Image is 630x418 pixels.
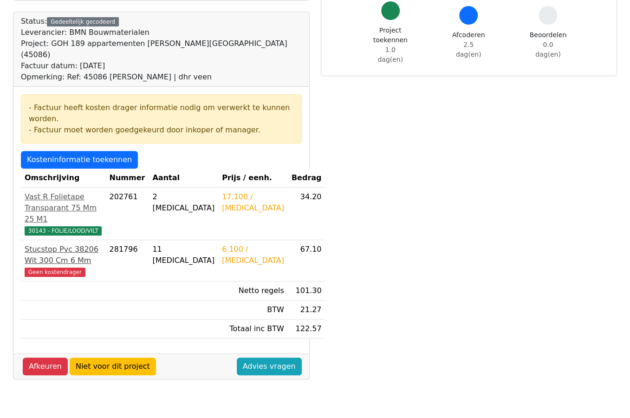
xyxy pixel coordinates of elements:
[218,300,288,319] td: BTW
[288,300,325,319] td: 21.27
[25,191,102,225] div: Vast R Folietape Transparant 75 Mm 25 M1
[452,30,485,59] div: Afcoderen
[21,72,302,83] div: Opmerking: Ref: 45086 [PERSON_NAME] | dhr veen
[21,38,302,60] div: Project: GOH 189 appartementen [PERSON_NAME][GEOGRAPHIC_DATA] (45086)
[529,30,566,59] div: Beoordelen
[149,169,218,188] th: Aantal
[288,319,325,338] td: 122.57
[47,17,119,26] div: Gedeeltelijk gecodeerd
[288,187,325,240] td: 34.20
[222,244,284,266] div: 6.100 / [MEDICAL_DATA]
[373,26,408,65] div: Project toekennen
[288,169,325,188] th: Bedrag
[29,102,294,124] div: - Factuur heeft kosten drager informatie nodig om verwerkt te kunnen worden.
[21,27,302,38] div: Leverancier: BMN Bouwmaterialen
[21,60,302,72] div: Factuur datum: [DATE]
[25,244,102,277] a: Stucstop Pvc 38206 Wit 300 Cm 6 MmGeen kostendrager
[377,46,403,63] span: 1.0 dag(en)
[105,187,149,240] td: 202761
[25,226,102,235] span: 30143 - FOLIE/LOOD/VILT
[25,268,85,277] span: Geen kostendrager
[218,319,288,338] td: Totaal inc BTW
[105,240,149,281] td: 281796
[70,358,156,375] a: Niet voor dit project
[218,169,288,188] th: Prijs / eenh.
[288,281,325,300] td: 101.30
[288,240,325,281] td: 67.10
[25,191,102,236] a: Vast R Folietape Transparant 75 Mm 25 M130143 - FOLIE/LOOD/VILT
[456,41,481,58] span: 2.5 dag(en)
[237,358,302,375] a: Advies vragen
[29,124,294,136] div: - Factuur moet worden goedgekeurd door inkoper of manager.
[21,16,302,83] div: Status:
[105,169,149,188] th: Nummer
[21,151,138,169] a: Kosteninformatie toekennen
[222,191,284,214] div: 17.100 / [MEDICAL_DATA]
[25,244,102,266] div: Stucstop Pvc 38206 Wit 300 Cm 6 Mm
[152,191,214,214] div: 2 [MEDICAL_DATA]
[218,281,288,300] td: Netto regels
[21,169,105,188] th: Omschrijving
[152,244,214,266] div: 11 [MEDICAL_DATA]
[23,358,68,375] a: Afkeuren
[535,41,561,58] span: 0.0 dag(en)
